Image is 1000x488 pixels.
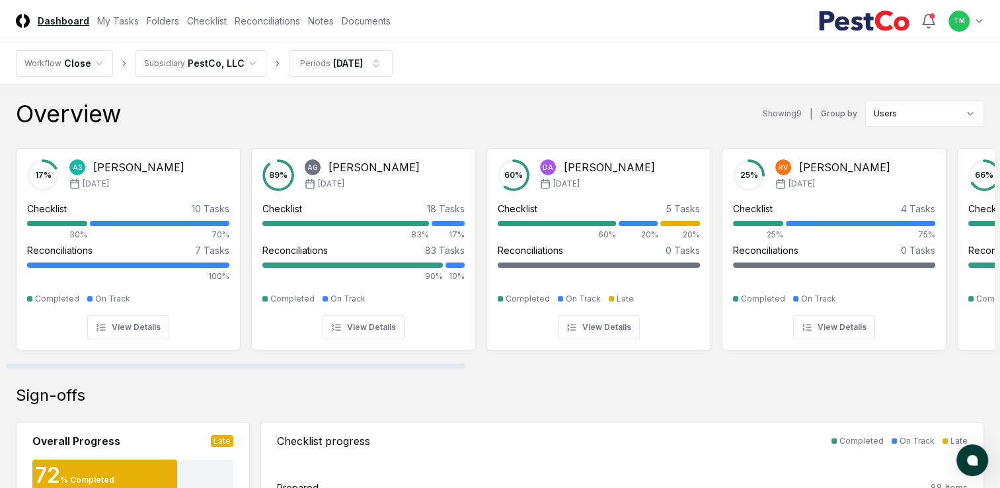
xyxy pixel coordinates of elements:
div: [DATE] [333,56,363,70]
div: 60% [498,229,616,241]
div: Completed [506,293,550,305]
div: Checklist [498,202,537,216]
div: 25% [733,229,783,241]
span: AS [73,163,82,173]
div: Completed [270,293,315,305]
div: 90% [262,270,443,282]
a: My Tasks [97,14,139,28]
span: [DATE] [788,178,815,190]
div: 0 Tasks [666,243,700,257]
a: Folders [147,14,179,28]
span: TM [954,16,965,26]
a: Reconciliations [235,14,300,28]
a: 25%RV[PERSON_NAME][DATE]Checklist4 Tasks25%75%Reconciliations0 TasksCompletedOn TrackView Details [722,138,946,350]
div: Reconciliations [498,243,563,257]
div: Overall Progress [32,433,120,449]
img: Logo [16,14,30,28]
div: Completed [839,435,884,447]
div: 17% [432,229,465,241]
div: Periods [300,58,330,69]
div: 7 Tasks [195,243,229,257]
div: 72 [32,465,60,486]
div: Late [617,293,634,305]
div: 30% [27,229,87,241]
div: 83 Tasks [425,243,465,257]
button: View Details [87,315,169,339]
div: Showing 9 [763,108,802,120]
a: Checklist [187,14,227,28]
div: Reconciliations [27,243,93,257]
span: [DATE] [318,178,344,190]
a: Documents [342,14,391,28]
button: atlas-launcher [956,444,988,476]
div: Checklist [733,202,773,216]
div: 18 Tasks [427,202,465,216]
div: [PERSON_NAME] [93,159,184,175]
button: View Details [558,315,640,339]
div: Reconciliations [733,243,798,257]
div: On Track [95,293,130,305]
img: PestCo logo [818,11,910,32]
nav: breadcrumb [16,50,393,77]
button: View Details [793,315,875,339]
div: Workflow [24,58,61,69]
div: 83% [262,229,429,241]
div: 20% [660,229,700,241]
div: Overview [16,101,121,127]
div: Checklist progress [277,433,370,449]
div: Sign-offs [16,385,984,406]
div: Checklist [27,202,67,216]
div: Checklist [262,202,302,216]
div: Late [211,435,233,447]
div: Completed [741,293,785,305]
div: | [810,107,813,121]
div: 10% [445,270,465,282]
a: Dashboard [38,14,89,28]
div: [PERSON_NAME] [564,159,655,175]
div: Late [950,435,968,447]
span: DA [543,163,553,173]
div: On Track [900,435,935,447]
div: 4 Tasks [901,202,935,216]
label: Group by [821,110,857,118]
button: Periods[DATE] [289,50,393,77]
div: On Track [330,293,365,305]
div: 5 Tasks [666,202,700,216]
button: View Details [323,315,404,339]
span: AG [307,163,318,173]
div: Subsidiary [144,58,185,69]
div: On Track [566,293,601,305]
a: 17%AS[PERSON_NAME][DATE]Checklist10 Tasks30%70%Reconciliations7 Tasks100%CompletedOn TrackView De... [16,138,241,350]
div: Reconciliations [262,243,328,257]
div: 10 Tasks [192,202,229,216]
div: % Completed [60,474,114,486]
div: Completed [35,293,79,305]
span: RV [779,163,788,173]
div: 75% [786,229,936,241]
span: [DATE] [83,178,109,190]
div: [PERSON_NAME] [799,159,890,175]
button: TM [947,9,971,33]
a: Notes [308,14,334,28]
span: [DATE] [553,178,580,190]
a: 89%AG[PERSON_NAME][DATE]Checklist18 Tasks83%17%Reconciliations83 Tasks90%10%CompletedOn TrackView... [251,138,476,350]
div: 20% [619,229,658,241]
div: 100% [27,270,229,282]
div: [PERSON_NAME] [328,159,420,175]
a: 60%DA[PERSON_NAME][DATE]Checklist5 Tasks60%20%20%Reconciliations0 TasksCompletedOn TrackLateView ... [486,138,711,350]
div: On Track [801,293,836,305]
div: 70% [90,229,229,241]
div: 0 Tasks [901,243,935,257]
